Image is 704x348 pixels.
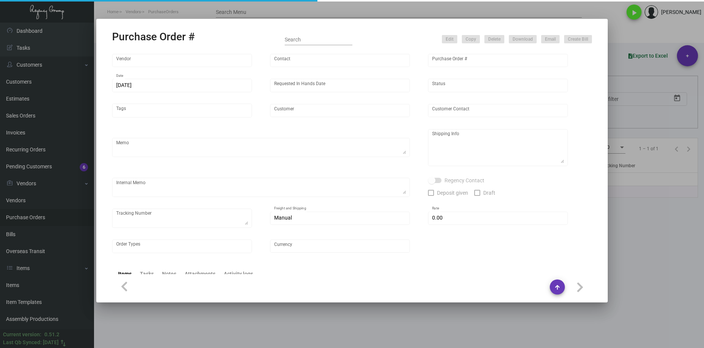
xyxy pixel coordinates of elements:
div: Activity logs [224,270,253,278]
span: Download [513,36,533,43]
div: 0.51.2 [44,331,59,339]
h2: Purchase Order # [112,31,195,43]
span: Email [545,36,556,43]
div: Last Qb Synced: [DATE] [3,339,59,346]
div: Attachments [185,270,215,278]
span: Edit [446,36,454,43]
button: Edit [442,35,457,43]
div: Tasks [140,270,154,278]
button: Delete [484,35,504,43]
button: Email [541,35,560,43]
span: Regency Contact [445,176,484,185]
div: Items [118,270,132,278]
span: Create Bill [568,36,588,43]
span: Deposit given [437,188,468,197]
button: Copy [462,35,480,43]
button: Create Bill [564,35,592,43]
span: Manual [274,215,292,221]
span: Delete [488,36,501,43]
span: Draft [483,188,495,197]
button: Download [509,35,537,43]
div: Notes [162,270,176,278]
span: Copy [466,36,476,43]
div: Current version: [3,331,41,339]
